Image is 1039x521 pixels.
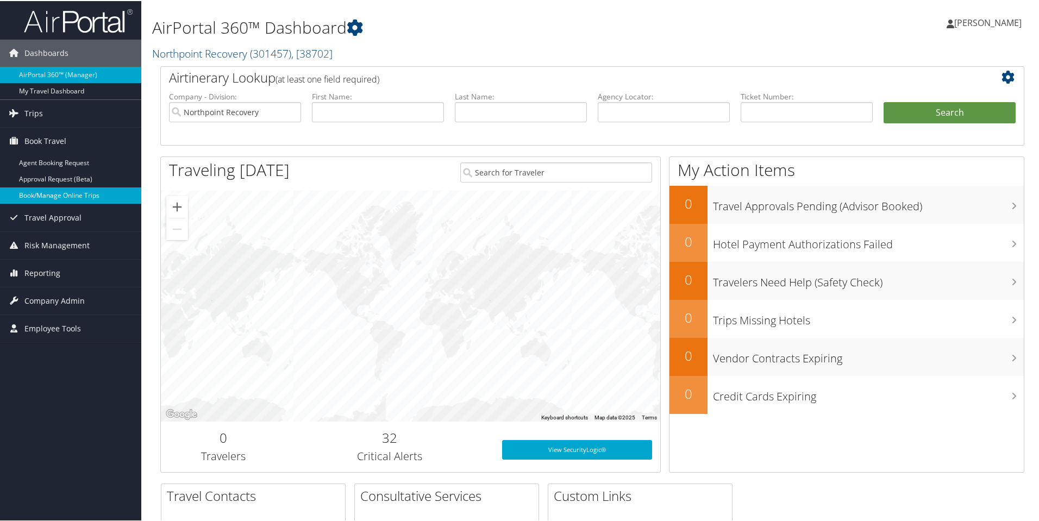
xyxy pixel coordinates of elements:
[250,45,291,60] span: ( 301457 )
[502,439,652,459] a: View SecurityLogic®
[642,413,657,419] a: Terms (opens in new tab)
[24,314,81,341] span: Employee Tools
[460,161,652,181] input: Search for Traveler
[669,223,1024,261] a: 0Hotel Payment Authorizations Failed
[713,382,1024,403] h3: Credit Cards Expiring
[669,299,1024,337] a: 0Trips Missing Hotels
[164,406,199,420] a: Open this area in Google Maps (opens a new window)
[455,90,587,101] label: Last Name:
[884,101,1016,123] button: Search
[169,428,278,446] h2: 0
[598,90,730,101] label: Agency Locator:
[169,448,278,463] h3: Travelers
[713,306,1024,327] h3: Trips Missing Hotels
[291,45,333,60] span: , [ 38702 ]
[541,413,588,420] button: Keyboard shortcuts
[164,406,199,420] img: Google
[152,45,333,60] a: Northpoint Recovery
[167,486,345,504] h2: Travel Contacts
[312,90,444,101] label: First Name:
[713,230,1024,251] h3: Hotel Payment Authorizations Failed
[713,268,1024,289] h3: Travelers Need Help (Safety Check)
[554,486,732,504] h2: Custom Links
[669,231,708,250] h2: 0
[169,158,290,180] h1: Traveling [DATE]
[669,307,708,326] h2: 0
[24,99,43,126] span: Trips
[713,192,1024,213] h3: Travel Approvals Pending (Advisor Booked)
[24,127,66,154] span: Book Travel
[24,259,60,286] span: Reporting
[741,90,873,101] label: Ticket Number:
[669,261,1024,299] a: 0Travelers Need Help (Safety Check)
[947,5,1032,38] a: [PERSON_NAME]
[24,203,82,230] span: Travel Approval
[24,286,85,313] span: Company Admin
[166,195,188,217] button: Zoom in
[24,7,133,33] img: airportal-logo.png
[24,39,68,66] span: Dashboards
[669,346,708,364] h2: 0
[152,15,739,38] h1: AirPortal 360™ Dashboard
[294,428,486,446] h2: 32
[713,344,1024,365] h3: Vendor Contracts Expiring
[294,448,486,463] h3: Critical Alerts
[669,158,1024,180] h1: My Action Items
[669,269,708,288] h2: 0
[594,413,635,419] span: Map data ©2025
[169,90,301,101] label: Company - Division:
[669,193,708,212] h2: 0
[276,72,379,84] span: (at least one field required)
[954,16,1022,28] span: [PERSON_NAME]
[669,337,1024,375] a: 0Vendor Contracts Expiring
[360,486,539,504] h2: Consultative Services
[24,231,90,258] span: Risk Management
[669,384,708,402] h2: 0
[169,67,944,86] h2: Airtinerary Lookup
[669,375,1024,413] a: 0Credit Cards Expiring
[166,217,188,239] button: Zoom out
[669,185,1024,223] a: 0Travel Approvals Pending (Advisor Booked)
